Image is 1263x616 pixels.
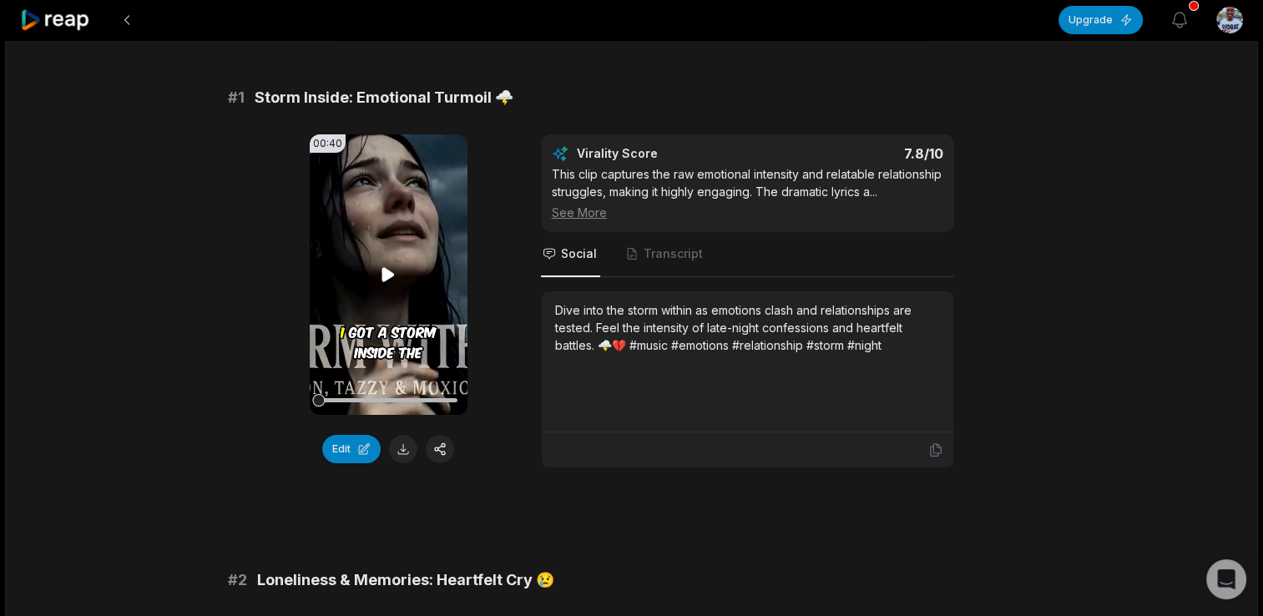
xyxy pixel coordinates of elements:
span: # 1 [228,86,245,109]
div: Open Intercom Messenger [1206,559,1246,599]
div: Dive into the storm within as emotions clash and relationships are tested. Feel the intensity of ... [555,301,940,354]
button: Edit [322,435,381,463]
div: This clip captures the raw emotional intensity and relatable relationship struggles, making it hi... [552,165,943,221]
nav: Tabs [541,232,954,277]
span: Storm Inside: Emotional Turmoil 🌩️ [255,86,513,109]
span: Social [561,245,597,262]
button: Upgrade [1058,6,1143,34]
div: See More [552,204,943,221]
video: Your browser does not support mp4 format. [310,134,467,415]
span: Loneliness & Memories: Heartfelt Cry 😢 [257,568,554,592]
div: Virality Score [577,145,756,162]
span: # 2 [228,568,247,592]
div: 7.8 /10 [764,145,943,162]
span: Transcript [644,245,703,262]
